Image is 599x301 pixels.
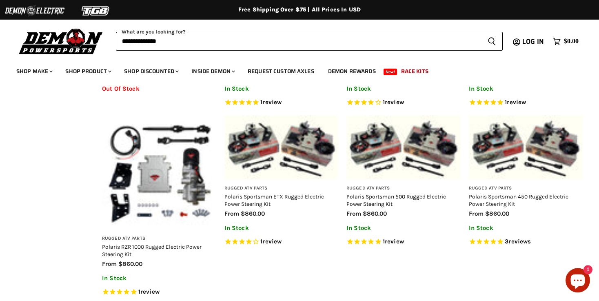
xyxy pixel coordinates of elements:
span: New! [384,69,397,75]
a: Polaris Sportsman 500 Rugged Electric Power Steering Kit [346,193,446,207]
span: 1 reviews [260,238,282,245]
span: 3 reviews [505,238,531,245]
span: Rated 5.0 out of 5 stars 1 reviews [469,98,583,107]
span: Rated 5.0 out of 5 stars 3 reviews [469,238,583,246]
span: $860.00 [118,260,142,268]
a: Polaris Sportsman ETX Rugged Electric Power Steering Kit [224,193,324,207]
span: reviews [508,238,531,245]
h3: Rugged ATV Parts [469,185,583,192]
a: Shop Discounted [118,63,184,80]
span: Log in [522,36,544,47]
a: $0.00 [549,36,583,47]
img: Demon Powersports [16,27,106,56]
a: Polaris Sportsman 450 Rugged Electric Power Steering Kit [469,193,568,207]
a: Shop Product [59,63,116,80]
a: Demon Rewards [322,63,382,80]
span: $0.00 [564,38,579,45]
a: Polaris RZR 1000 Rugged Electric Power Steering Kit [102,243,202,257]
span: from [346,210,361,217]
p: In Stock [346,85,461,92]
span: review [140,288,160,296]
p: Out Of Stock [102,85,216,92]
span: review [262,238,282,245]
span: 1 reviews [383,238,404,245]
p: In Stock [224,225,339,232]
p: In Stock [346,225,461,232]
img: TGB Logo 2 [65,3,126,18]
h3: Rugged ATV Parts [224,185,339,192]
img: Demon Electric Logo 2 [4,3,65,18]
span: from [224,210,239,217]
a: Request Custom Axles [242,63,320,80]
span: 1 reviews [383,98,404,106]
img: Polaris RZR 1000 Rugged Electric Power Steering Kit [102,115,216,230]
a: Race Kits [395,63,435,80]
span: Rated 4.0 out of 5 stars 1 reviews [224,238,339,246]
h3: Rugged ATV Parts [346,185,461,192]
p: In Stock [224,85,339,92]
a: Shop Make [10,63,58,80]
span: 1 reviews [505,98,526,106]
span: Rated 4.0 out of 5 stars 1 reviews [346,98,461,107]
span: from [469,210,484,217]
h3: Rugged ATV Parts [102,236,216,242]
span: review [262,98,282,106]
button: Search [481,32,503,51]
span: review [385,98,404,106]
span: review [385,238,404,245]
input: When autocomplete results are available use up and down arrows to review and enter to select [116,32,481,51]
a: Log in [519,38,549,45]
span: Rated 5.0 out of 5 stars 1 reviews [224,98,339,107]
span: Rated 5.0 out of 5 stars 1 reviews [102,288,216,297]
span: $860.00 [241,210,265,217]
form: Product [116,32,503,51]
a: Inside Demon [185,63,240,80]
p: In Stock [469,85,583,92]
img: Polaris Sportsman ETX Rugged Electric Power Steering Kit [224,115,339,179]
ul: Main menu [10,60,577,80]
p: In Stock [469,225,583,232]
span: $860.00 [485,210,509,217]
span: from [102,260,117,268]
inbox-online-store-chat: Shopify online store chat [563,268,592,294]
span: Rated 5.0 out of 5 stars 1 reviews [346,238,461,246]
p: In Stock [102,275,216,282]
img: Polaris Sportsman 450 Rugged Electric Power Steering Kit [469,115,583,179]
img: Polaris Sportsman 500 Rugged Electric Power Steering Kit [346,115,461,179]
span: review [507,98,526,106]
span: 1 reviews [138,288,160,296]
span: $860.00 [363,210,387,217]
span: 1 reviews [260,98,282,106]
